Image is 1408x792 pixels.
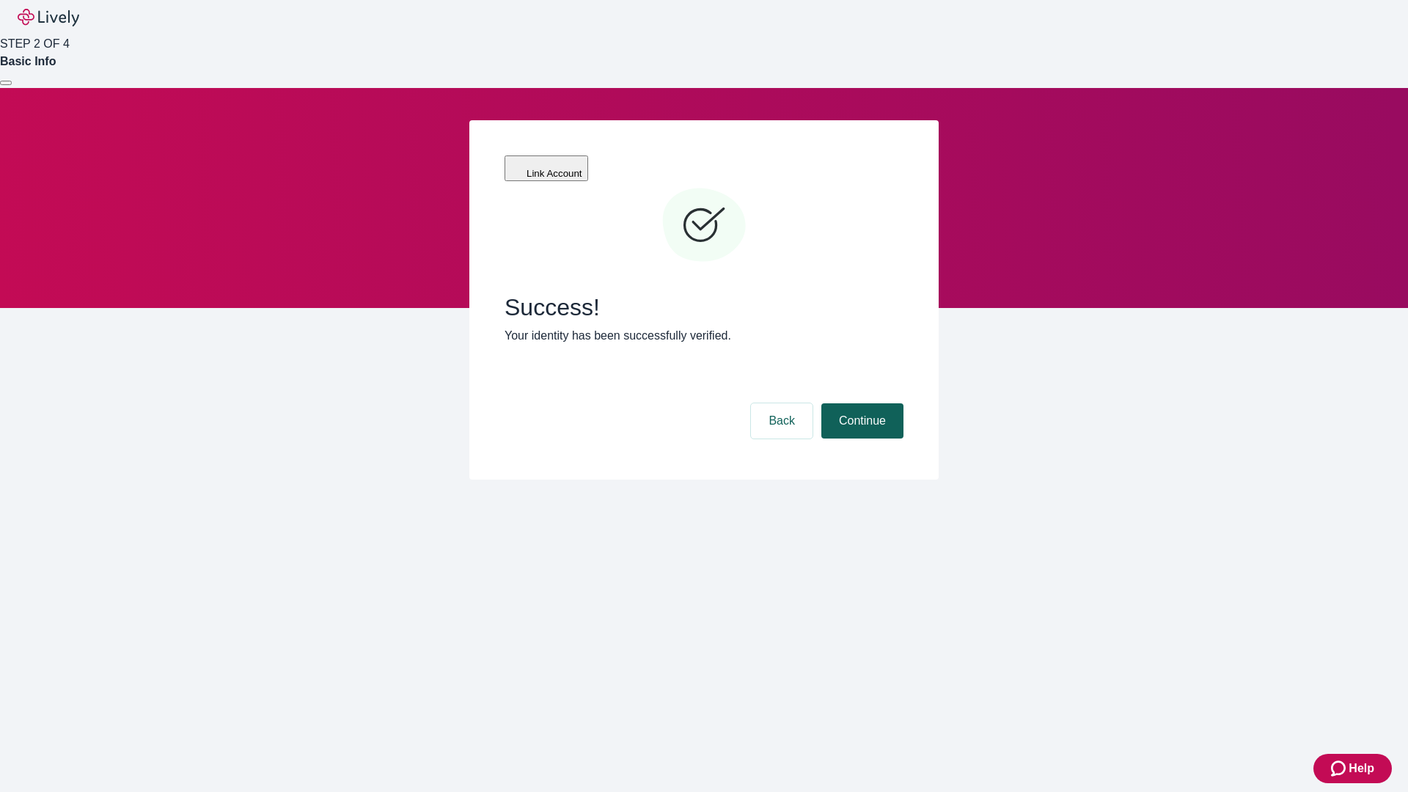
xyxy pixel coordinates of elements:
button: Link Account [505,155,588,181]
span: Success! [505,293,903,321]
button: Zendesk support iconHelp [1313,754,1392,783]
p: Your identity has been successfully verified. [505,327,903,345]
button: Continue [821,403,903,439]
span: Help [1349,760,1374,777]
svg: Zendesk support icon [1331,760,1349,777]
svg: Checkmark icon [660,182,748,270]
img: Lively [18,9,79,26]
button: Back [751,403,813,439]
